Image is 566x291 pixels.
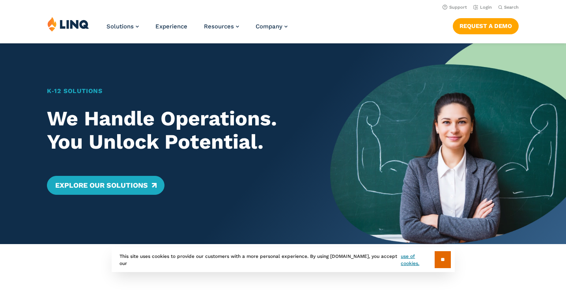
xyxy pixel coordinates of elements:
span: Solutions [106,23,134,30]
button: Open Search Bar [498,4,519,10]
div: This site uses cookies to provide our customers with a more personal experience. By using [DOMAIN... [112,247,455,272]
a: Request a Demo [453,18,519,34]
img: Home Banner [330,43,566,244]
span: Search [504,5,519,10]
a: Experience [155,23,187,30]
span: Company [256,23,282,30]
h2: We Handle Operations. You Unlock Potential. [47,107,307,154]
a: Resources [204,23,239,30]
a: Explore Our Solutions [47,176,164,195]
nav: Primary Navigation [106,17,288,43]
a: use of cookies. [401,253,434,267]
h1: K‑12 Solutions [47,86,307,96]
nav: Button Navigation [453,17,519,34]
a: Support [443,5,467,10]
a: Login [473,5,492,10]
span: Resources [204,23,234,30]
a: Solutions [106,23,139,30]
img: LINQ | K‑12 Software [47,17,89,32]
a: Company [256,23,288,30]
